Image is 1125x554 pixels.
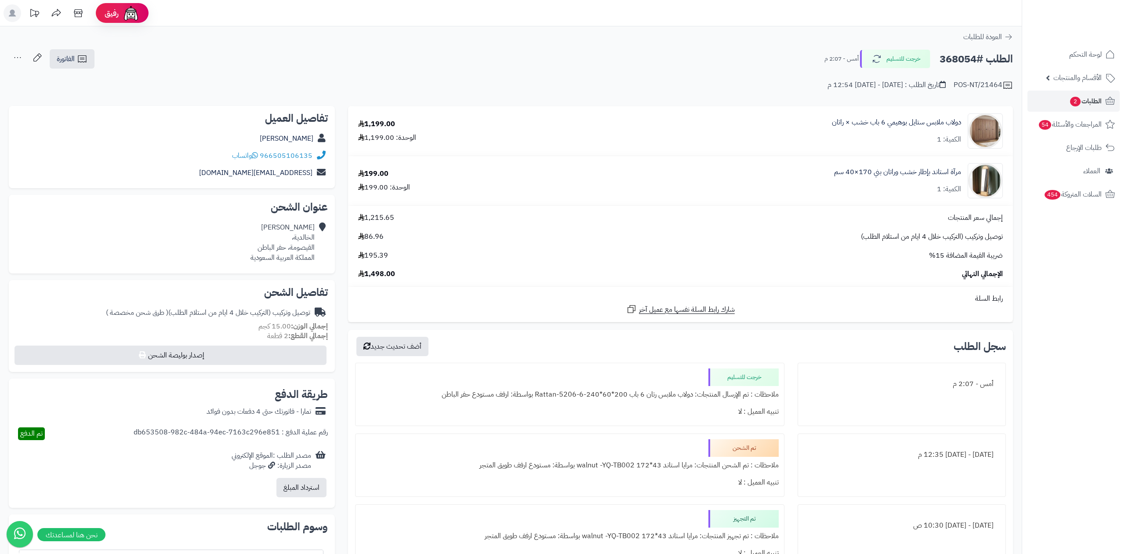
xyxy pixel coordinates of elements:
[1065,22,1117,41] img: logo-2.png
[803,517,1000,534] div: [DATE] - [DATE] 10:30 ص
[954,341,1006,352] h3: سجل الطلب
[1027,114,1120,135] a: المراجعات والأسئلة54
[260,133,313,144] a: [PERSON_NAME]
[861,232,1003,242] span: توصيل وتركيب (التركيب خلال 4 ايام من استلام الطلب)
[361,403,779,420] div: تنبيه العميل : لا
[106,307,168,318] span: ( طرق شحن مخصصة )
[962,269,1003,279] span: الإجمالي النهائي
[639,305,735,315] span: شارك رابط السلة نفسها مع عميل آخر
[963,32,1002,42] span: العودة للطلبات
[361,528,779,545] div: ملاحظات : تم تجهيز المنتجات: مرايا استاند 43*172 walnut -YQ-TB002 بواسطة: مستودع ارفف طويق المتجر
[860,50,930,68] button: خرجت للتسليم
[358,133,416,143] div: الوحدة: 1,199.00
[948,213,1003,223] span: إجمالي سعر المنتجات
[1027,91,1120,112] a: الطلبات2
[708,439,779,457] div: تم الشحن
[291,321,328,332] strong: إجمالي الوزن:
[1045,190,1060,200] span: 454
[267,331,328,341] small: 2 قطعة
[358,182,410,193] div: الوحدة: 199.00
[250,222,315,262] div: [PERSON_NAME] الخالدية، القيصومة، حفر الباطن المملكة العربية السعودية
[834,167,961,177] a: مرآة استاند بإطار خشب وراتان بني 170×40 سم
[260,150,312,161] a: 966505106135
[968,163,1002,198] img: 1753171485-1-90x90.jpg
[199,168,312,178] a: [EMAIL_ADDRESS][DOMAIN_NAME]
[968,113,1002,149] img: 1749982072-1-90x90.jpg
[361,474,779,491] div: تنبيه العميل : لا
[15,346,327,365] button: إصدار بوليصة الشحن
[16,113,328,124] h2: تفاصيل العميل
[232,150,258,161] a: واتساب
[1070,97,1081,106] span: 2
[358,213,394,223] span: 1,215.65
[832,117,961,128] a: دولاب ملابس ستايل بوهيمي 6 باب خشب × راتان
[207,407,311,417] div: تمارا - فاتورتك حتى 4 دفعات بدون فوائد
[275,389,328,400] h2: طريقة الدفع
[708,510,779,528] div: تم التجهيز
[358,232,384,242] span: 86.96
[1044,188,1102,200] span: السلات المتروكة
[361,457,779,474] div: ملاحظات : تم الشحن المنتجات: مرايا استاند 43*172 walnut -YQ-TB002 بواسطة: مستودع ارفف طويق المتجر
[827,80,946,90] div: تاريخ الطلب : [DATE] - [DATE] 12:54 م
[352,294,1009,304] div: رابط السلة
[361,386,779,403] div: ملاحظات : تم الإرسال المنتجات: دولاب ملابس رتان 6 باب 200*60*240-Rattan-5206-6 بواسطة: ارفف مستود...
[937,135,961,145] div: الكمية: 1
[1038,118,1102,131] span: المراجعات والأسئلة
[23,4,45,24] a: تحديثات المنصة
[1066,142,1102,154] span: طلبات الإرجاع
[940,50,1013,68] h2: الطلب #368054
[358,169,388,179] div: 199.00
[929,251,1003,261] span: ضريبة القيمة المضافة 15%
[16,202,328,212] h2: عنوان الشحن
[1027,160,1120,182] a: العملاء
[1083,165,1100,177] span: العملاء
[824,55,859,63] small: أمس - 2:07 م
[276,478,327,497] button: استرداد المبلغ
[1027,44,1120,65] a: لوحة التحكم
[1027,137,1120,158] a: طلبات الإرجاع
[358,119,395,129] div: 1,199.00
[122,4,140,22] img: ai-face.png
[16,521,328,532] h2: وسوم الطلبات
[106,308,310,318] div: توصيل وتركيب (التركيب خلال 4 ايام من استلام الطلب)
[803,446,1000,463] div: [DATE] - [DATE] 12:35 م
[232,461,311,471] div: مصدر الزيارة: جوجل
[105,8,119,18] span: رفيق
[356,337,428,356] button: أضف تحديث جديد
[50,49,94,69] a: الفاتورة
[288,331,328,341] strong: إجمالي القطع:
[1039,120,1051,130] span: 54
[134,427,328,440] div: رقم عملية الدفع : db653508-982c-484a-94ec-7163c296e851
[57,54,75,64] span: الفاتورة
[358,251,388,261] span: 195.39
[626,304,735,315] a: شارك رابط السلة نفسها مع عميل آخر
[954,80,1013,91] div: POS-NT/21464
[1069,48,1102,61] span: لوحة التحكم
[358,269,395,279] span: 1,498.00
[1069,95,1102,107] span: الطلبات
[1027,184,1120,205] a: السلات المتروكة454
[20,428,43,439] span: تم الدفع
[258,321,328,332] small: 15.00 كجم
[803,375,1000,393] div: أمس - 2:07 م
[937,184,961,194] div: الكمية: 1
[232,451,311,471] div: مصدر الطلب :الموقع الإلكتروني
[16,287,328,298] h2: تفاصيل الشحن
[963,32,1013,42] a: العودة للطلبات
[1053,72,1102,84] span: الأقسام والمنتجات
[708,368,779,386] div: خرجت للتسليم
